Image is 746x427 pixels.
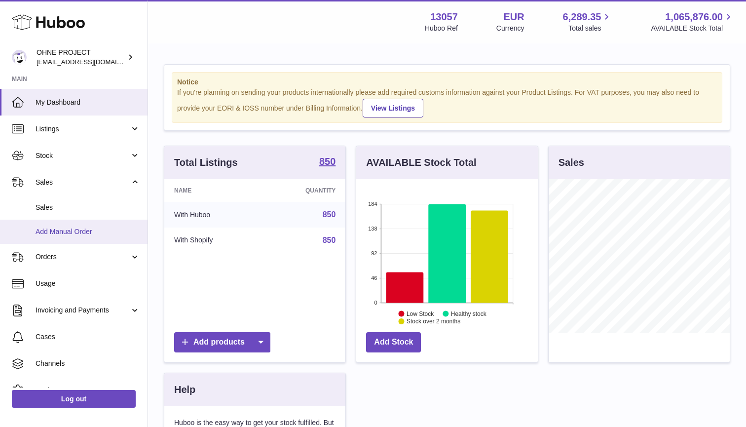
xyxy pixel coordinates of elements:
[366,156,476,169] h3: AVAILABLE Stock Total
[368,226,377,232] text: 138
[372,250,377,256] text: 92
[319,156,336,168] a: 850
[36,306,130,315] span: Invoicing and Payments
[651,24,734,33] span: AVAILABLE Stock Total
[374,300,377,306] text: 0
[12,50,27,65] img: support@ohneproject.com
[164,179,262,202] th: Name
[36,151,130,160] span: Stock
[430,10,458,24] strong: 13057
[174,156,238,169] h3: Total Listings
[323,210,336,219] a: 850
[37,58,145,66] span: [EMAIL_ADDRESS][DOMAIN_NAME]
[36,279,140,288] span: Usage
[425,24,458,33] div: Huboo Ref
[496,24,524,33] div: Currency
[164,228,262,253] td: With Shopify
[368,201,377,207] text: 184
[36,178,130,187] span: Sales
[319,156,336,166] strong: 850
[451,310,487,317] text: Healthy stock
[36,359,140,368] span: Channels
[651,10,734,33] a: 1,065,876.00 AVAILABLE Stock Total
[36,332,140,342] span: Cases
[37,48,125,67] div: OHNE PROJECT
[563,10,613,33] a: 6,289.35 Total sales
[366,332,421,352] a: Add Stock
[36,227,140,236] span: Add Manual Order
[36,386,140,395] span: Settings
[262,179,345,202] th: Quantity
[36,203,140,212] span: Sales
[407,318,460,325] text: Stock over 2 months
[407,310,434,317] text: Low Stock
[177,78,717,87] strong: Notice
[323,236,336,244] a: 850
[372,275,377,281] text: 46
[174,383,195,396] h3: Help
[12,390,136,408] a: Log out
[36,98,140,107] span: My Dashboard
[568,24,612,33] span: Total sales
[36,252,130,262] span: Orders
[164,202,262,228] td: With Huboo
[563,10,601,24] span: 6,289.35
[36,124,130,134] span: Listings
[665,10,723,24] span: 1,065,876.00
[177,88,717,117] div: If you're planning on sending your products internationally please add required customs informati...
[363,99,423,117] a: View Listings
[559,156,584,169] h3: Sales
[503,10,524,24] strong: EUR
[174,332,270,352] a: Add products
